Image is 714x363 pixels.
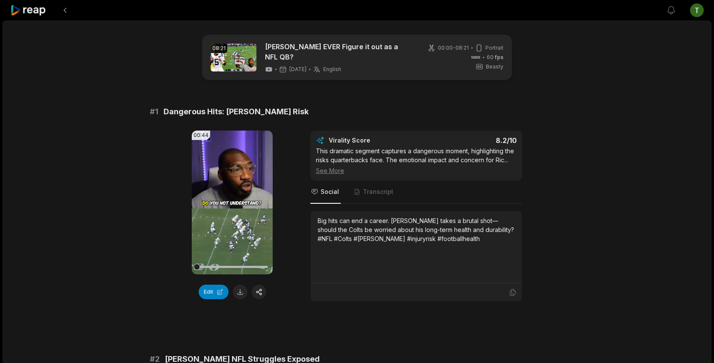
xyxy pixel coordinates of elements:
span: 00:00 - 08:21 [438,44,469,52]
span: Beasty [486,63,503,71]
span: Portrait [485,44,503,52]
div: 8.2 /10 [425,136,517,145]
button: Edit [199,285,229,299]
div: This dramatic segment captures a dangerous moment, highlighting the risks quarterbacks face. The ... [316,146,517,175]
span: Dangerous Hits: [PERSON_NAME] Risk [164,106,309,118]
span: 60 [487,54,503,61]
span: fps [495,54,503,60]
span: [DATE] [289,66,306,73]
span: English [323,66,341,73]
span: Transcript [363,187,393,196]
div: Virality Score [329,136,421,145]
a: [PERSON_NAME] EVER Figure it out as a NFL QB? [265,42,413,62]
div: See More [316,166,517,175]
nav: Tabs [310,181,522,204]
span: # 1 [150,106,158,118]
video: Your browser does not support mp4 format. [192,131,273,274]
span: Social [321,187,339,196]
div: Big hits can end a career. [PERSON_NAME] takes a brutal shot—should the Colts be worried about hi... [318,216,515,243]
